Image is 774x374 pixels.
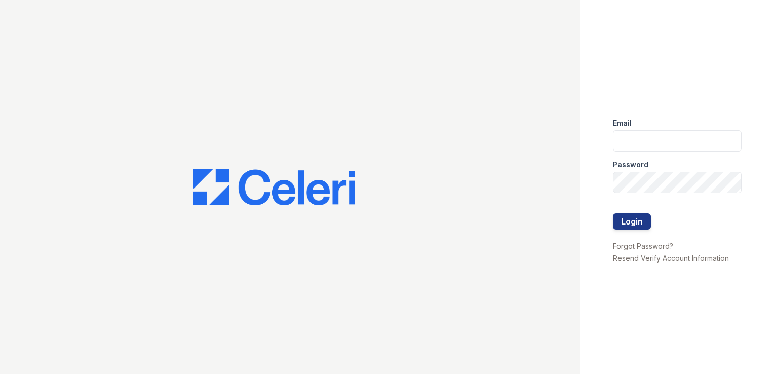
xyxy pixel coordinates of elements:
label: Email [613,118,632,128]
button: Login [613,213,651,230]
a: Resend Verify Account Information [613,254,729,263]
label: Password [613,160,648,170]
a: Forgot Password? [613,242,673,250]
img: CE_Logo_Blue-a8612792a0a2168367f1c8372b55b34899dd931a85d93a1a3d3e32e68fde9ad4.png [193,169,355,205]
